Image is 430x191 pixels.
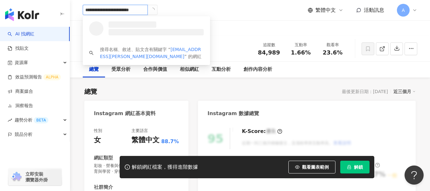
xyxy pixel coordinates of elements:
[180,66,199,73] div: 相似網紅
[315,7,336,14] span: 繁體中文
[8,168,62,186] a: chrome extension立即安裝 瀏覽器外掛
[321,42,345,48] div: 觀看率
[402,7,405,14] span: A
[302,165,329,170] span: 觀看圖表範例
[242,128,282,135] div: K-Score :
[15,127,32,142] span: 競品分析
[84,87,97,96] div: 總覽
[10,172,23,182] img: chrome extension
[89,66,99,73] div: 總覽
[161,138,179,145] span: 88.7%
[8,118,12,122] span: rise
[212,66,231,73] div: 互動分析
[25,171,48,183] span: 立即安裝 瀏覽器外掛
[34,117,48,123] div: BETA
[289,42,313,48] div: 互動率
[100,46,204,60] div: 搜尋名稱、敘述、貼文含有關鍵字 “ ” 的網紅
[257,42,281,48] div: 追蹤數
[8,103,33,109] a: 洞察報告
[94,110,156,117] div: Instagram 網紅基本資料
[94,135,101,145] div: 女
[8,45,29,52] a: 找貼文
[291,49,311,56] span: 1.66%
[5,8,39,21] img: logo
[258,49,280,56] span: 84,989
[243,66,272,73] div: 創作內容分析
[8,88,33,95] a: 商案媒合
[150,7,155,13] span: loading
[364,7,384,13] span: 活動訊息
[132,164,198,171] div: 解鎖網紅檔案，獲得進階數據
[89,51,94,55] span: search
[131,128,148,134] div: 主要語言
[8,74,61,80] a: 效益預測報告ALPHA
[94,155,113,161] div: 網紅類型
[15,55,28,70] span: 資源庫
[340,161,370,173] button: 解鎖
[342,89,388,94] div: 最後更新日期：[DATE]
[131,135,159,145] div: 繁體中文
[8,31,34,37] a: searchAI 找網紅
[393,87,416,96] div: 近三個月
[94,184,113,191] div: 社群簡介
[143,66,167,73] div: 合作與價值
[111,66,130,73] div: 受眾分析
[288,161,335,173] button: 觀看圖表範例
[94,128,102,134] div: 性別
[208,110,259,117] div: Instagram 數據總覽
[323,49,342,56] span: 23.6%
[15,113,48,127] span: 趨勢分析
